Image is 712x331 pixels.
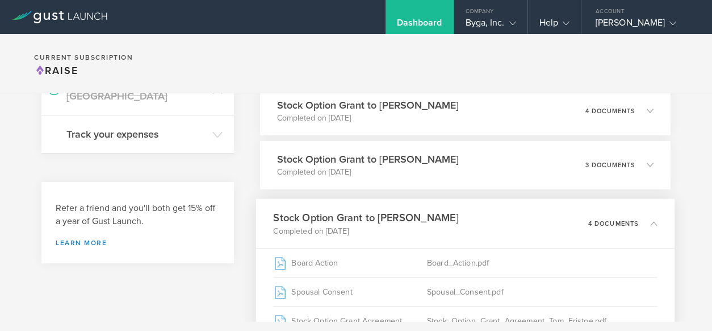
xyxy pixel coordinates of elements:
[56,202,220,228] h3: Refer a friend and you'll both get 15% off a year of Gust Launch.
[588,220,639,226] p: 4 documents
[427,249,657,277] div: Board_Action.pdf
[277,113,459,124] p: Completed on [DATE]
[539,17,569,34] div: Help
[466,17,516,34] div: Byga, Inc.
[273,249,427,277] div: Board Action
[655,276,712,331] iframe: Chat Widget
[273,278,427,306] div: Spousal Consent
[273,210,458,225] h3: Stock Option Grant to [PERSON_NAME]
[397,17,442,34] div: Dashboard
[585,108,635,114] p: 4 documents
[427,278,657,306] div: Spousal_Consent.pdf
[585,162,635,168] p: 3 documents
[277,98,459,113] h3: Stock Option Grant to [PERSON_NAME]
[273,225,458,237] p: Completed on [DATE]
[56,239,220,246] a: Learn more
[277,167,459,178] p: Completed on [DATE]
[66,127,207,142] h3: Track your expenses
[34,64,78,77] span: Raise
[596,17,692,34] div: [PERSON_NAME]
[277,152,459,167] h3: Stock Option Grant to [PERSON_NAME]
[34,54,133,61] h2: Current Subscription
